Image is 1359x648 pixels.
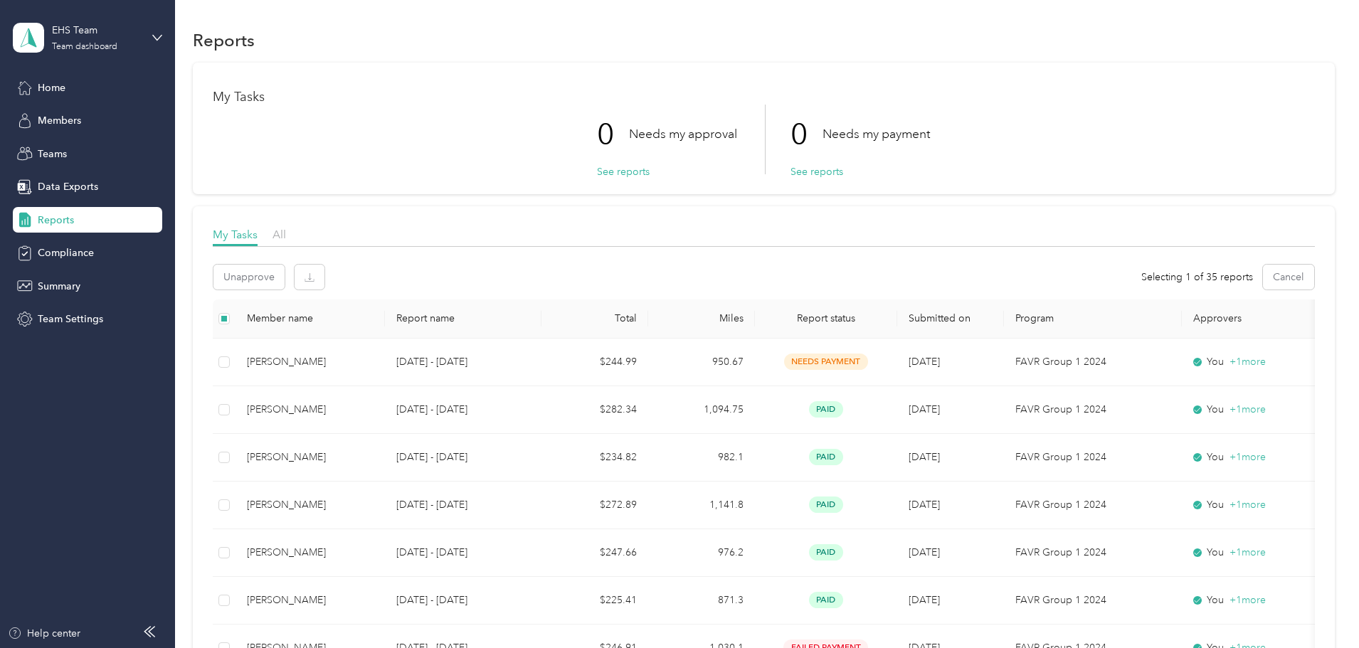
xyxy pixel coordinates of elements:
[1230,403,1266,415] span: + 1 more
[909,499,940,511] span: [DATE]
[1015,450,1170,465] p: FAVR Group 1 2024
[38,213,74,228] span: Reports
[213,90,1315,105] h1: My Tasks
[213,228,258,241] span: My Tasks
[38,312,103,326] span: Team Settings
[790,164,843,179] button: See reports
[38,279,80,294] span: Summary
[909,403,940,415] span: [DATE]
[1230,356,1266,368] span: + 1 more
[648,434,755,482] td: 982.1
[396,593,530,608] p: [DATE] - [DATE]
[396,354,530,370] p: [DATE] - [DATE]
[909,356,940,368] span: [DATE]
[1193,354,1313,370] div: You
[247,402,374,418] div: [PERSON_NAME]
[52,43,117,51] div: Team dashboard
[1015,354,1170,370] p: FAVR Group 1 2024
[809,592,843,608] span: paid
[1230,451,1266,463] span: + 1 more
[1193,497,1313,513] div: You
[784,354,868,370] span: needs payment
[1230,499,1266,511] span: + 1 more
[396,402,530,418] p: [DATE] - [DATE]
[897,299,1004,339] th: Submitted on
[648,482,755,529] td: 1,141.8
[1004,529,1182,577] td: FAVR Group 1 2024
[541,434,648,482] td: $234.82
[909,594,940,606] span: [DATE]
[1193,450,1313,465] div: You
[8,626,80,641] button: Help center
[1141,270,1253,285] span: Selecting 1 of 35 reports
[1193,593,1313,608] div: You
[236,299,385,339] th: Member name
[809,496,843,513] span: paid
[648,529,755,577] td: 976.2
[247,593,374,608] div: [PERSON_NAME]
[648,339,755,386] td: 950.67
[648,386,755,434] td: 1,094.75
[1004,299,1182,339] th: Program
[1004,434,1182,482] td: FAVR Group 1 2024
[541,529,648,577] td: $247.66
[1004,577,1182,625] td: FAVR Group 1 2024
[809,401,843,418] span: paid
[1004,482,1182,529] td: FAVR Group 1 2024
[809,449,843,465] span: paid
[38,179,98,194] span: Data Exports
[553,312,637,324] div: Total
[541,577,648,625] td: $225.41
[823,125,930,143] p: Needs my payment
[809,544,843,561] span: paid
[213,265,285,290] button: Unapprove
[247,545,374,561] div: [PERSON_NAME]
[52,23,141,38] div: EHS Team
[909,546,940,558] span: [DATE]
[790,105,823,164] p: 0
[38,147,67,161] span: Teams
[1004,386,1182,434] td: FAVR Group 1 2024
[1263,265,1314,290] button: Cancel
[1279,568,1359,648] iframe: Everlance-gr Chat Button Frame
[396,497,530,513] p: [DATE] - [DATE]
[247,450,374,465] div: [PERSON_NAME]
[38,80,65,95] span: Home
[1230,594,1266,606] span: + 1 more
[1230,546,1266,558] span: + 1 more
[1015,402,1170,418] p: FAVR Group 1 2024
[629,125,737,143] p: Needs my approval
[396,450,530,465] p: [DATE] - [DATE]
[597,164,650,179] button: See reports
[247,497,374,513] div: [PERSON_NAME]
[1193,402,1313,418] div: You
[660,312,744,324] div: Miles
[193,33,255,48] h1: Reports
[1182,299,1324,339] th: Approvers
[38,113,81,128] span: Members
[766,312,886,324] span: Report status
[541,386,648,434] td: $282.34
[909,451,940,463] span: [DATE]
[597,105,629,164] p: 0
[273,228,286,241] span: All
[1004,339,1182,386] td: FAVR Group 1 2024
[541,339,648,386] td: $244.99
[247,354,374,370] div: [PERSON_NAME]
[1193,545,1313,561] div: You
[247,312,374,324] div: Member name
[541,482,648,529] td: $272.89
[385,299,541,339] th: Report name
[396,545,530,561] p: [DATE] - [DATE]
[38,245,94,260] span: Compliance
[648,577,755,625] td: 871.3
[1015,593,1170,608] p: FAVR Group 1 2024
[1015,545,1170,561] p: FAVR Group 1 2024
[1015,497,1170,513] p: FAVR Group 1 2024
